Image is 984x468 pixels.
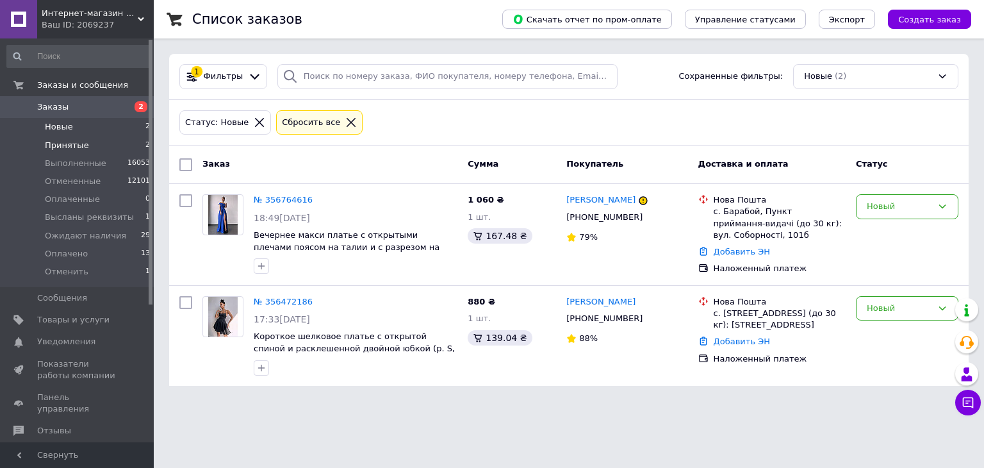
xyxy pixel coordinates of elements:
[254,195,313,205] a: № 356764616
[127,158,150,169] span: 16053
[468,195,504,205] span: 1 060 ₴
[566,159,623,169] span: Покупатель
[714,194,846,206] div: Нова Пошта
[804,71,832,83] span: Новые
[208,195,238,235] img: Фото товару
[888,10,971,29] button: Создать заказ
[714,247,770,256] a: Добавить ЭН
[204,71,243,83] span: Фильтры
[698,159,789,169] span: Доставка и оплата
[819,10,875,29] button: Экспорт
[254,297,313,306] a: № 356472186
[42,19,154,31] div: Ваш ID: 2069237
[678,71,783,83] span: Сохраненные фильтры:
[202,296,243,337] a: Фото товару
[37,314,110,326] span: Товары и услуги
[37,292,87,304] span: Сообщения
[714,263,846,274] div: Наложенный платеж
[42,8,138,19] span: Интернет-магазин одежды и игрушек Modina
[37,79,128,91] span: Заказы и сообщения
[468,228,532,244] div: 167.48 ₴
[468,159,498,169] span: Сумма
[835,71,846,81] span: (2)
[45,194,100,205] span: Оплаченные
[695,15,796,24] span: Управление статусами
[191,66,202,78] div: 1
[502,10,672,29] button: Скачать отчет по пром-оплате
[512,13,662,25] span: Скачать отчет по пром-оплате
[277,64,618,89] input: Поиск по номеру заказа, ФИО покупателя, номеру телефона, Email, номеру накладной
[875,14,971,24] a: Создать заказ
[867,200,932,213] div: Новый
[145,266,150,278] span: 1
[37,336,95,347] span: Уведомления
[45,140,89,151] span: Принятые
[254,230,444,263] a: Вечернее макси платье с открытыми плечами поясом на талии и с разрезом на ноге (р. S, M) 66035565...
[127,176,150,187] span: 12101
[714,337,770,346] a: Добавить ЭН
[867,302,932,315] div: Новый
[37,358,119,381] span: Показатели работы компании
[37,101,69,113] span: Заказы
[135,101,147,112] span: 2
[192,12,302,27] h1: Список заказов
[45,212,134,223] span: Высланы реквизиты
[566,194,635,206] a: [PERSON_NAME]
[37,425,71,437] span: Отзывы
[145,121,150,133] span: 2
[45,230,126,242] span: Ожидают наличия
[202,159,230,169] span: Заказ
[714,308,846,331] div: с. [STREET_ADDRESS] (до 30 кг): [STREET_ADDRESS]
[829,15,865,24] span: Экспорт
[566,296,635,308] a: [PERSON_NAME]
[566,313,643,323] span: [PHONE_NUMBER]
[183,116,251,130] div: Статус: Новые
[6,45,151,68] input: Поиск
[45,158,106,169] span: Выполненные
[141,230,150,242] span: 29
[254,314,310,324] span: 17:33[DATE]
[45,176,101,187] span: Отмененные
[145,212,150,223] span: 1
[955,390,981,415] button: Чат с покупателем
[145,194,150,205] span: 0
[45,121,73,133] span: Новые
[145,140,150,151] span: 2
[714,206,846,241] div: с. Барабой, Пункт приймання-видачі (до 30 кг): вул. Соборності, 101б
[45,266,88,278] span: Отменить
[856,159,888,169] span: Статус
[714,353,846,365] div: Наложенный платеж
[468,313,491,323] span: 1 шт.
[45,248,88,260] span: Оплачено
[279,116,343,130] div: Сбросить все
[254,213,310,223] span: 18:49[DATE]
[579,333,598,343] span: 88%
[202,194,243,235] a: Фото товару
[468,330,532,346] div: 139.04 ₴
[898,15,961,24] span: Создать заказ
[208,297,238,337] img: Фото товару
[714,296,846,308] div: Нова Пошта
[468,212,491,222] span: 1 шт.
[468,297,495,306] span: 880 ₴
[579,232,598,242] span: 79%
[254,331,455,365] a: Короткое шелковое платье с открытой спиной и расклешенной двойной юбкой (р. S, M) 66035722Е Черны...
[685,10,806,29] button: Управление статусами
[566,212,643,222] span: [PHONE_NUMBER]
[141,248,150,260] span: 13
[37,392,119,415] span: Панель управления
